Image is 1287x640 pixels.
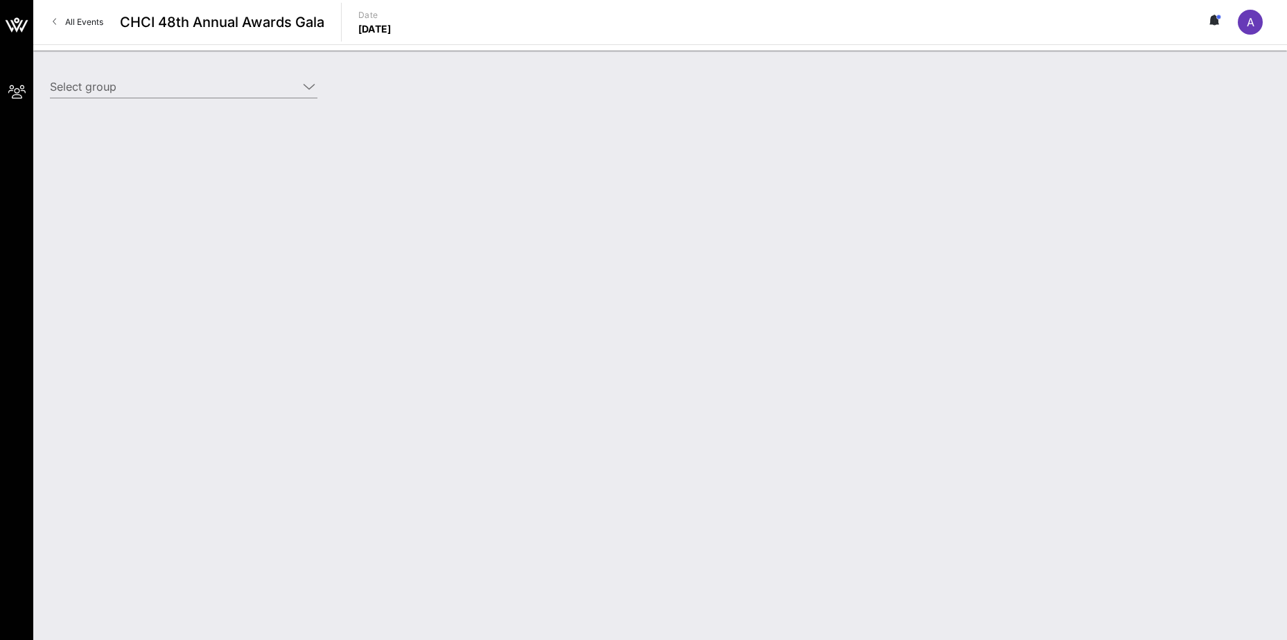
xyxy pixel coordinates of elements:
[120,12,324,33] span: CHCI 48th Annual Awards Gala
[1247,15,1254,29] span: A
[1238,10,1263,35] div: A
[44,11,112,33] a: All Events
[358,22,392,36] p: [DATE]
[65,17,103,27] span: All Events
[358,8,392,22] p: Date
